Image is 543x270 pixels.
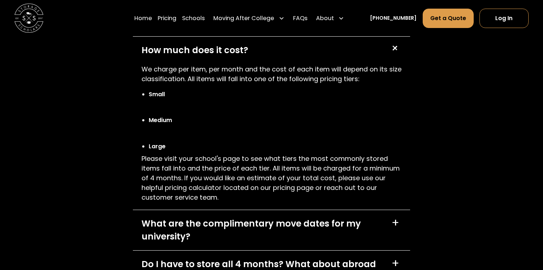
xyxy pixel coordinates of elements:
[210,8,287,28] div: Moving After College
[141,44,248,57] div: How much does it cost?
[149,142,402,151] li: Large
[149,90,402,99] li: Small
[313,8,347,28] div: About
[479,8,529,28] a: Log In
[391,217,399,229] div: +
[370,14,417,22] a: [PHONE_NUMBER]
[149,116,402,125] li: Medium
[134,8,152,28] a: Home
[141,154,402,202] p: Please visit your school's page to see what tiers the most commonly stored items fall into and th...
[423,8,474,28] a: Get a Quote
[141,64,402,84] p: We charge per item, per month and the cost of each item will depend on its size classification. A...
[14,4,43,33] img: Storage Scholars main logo
[141,217,383,243] div: What are the complimentary move dates for my university?
[158,8,176,28] a: Pricing
[293,8,307,28] a: FAQs
[387,42,401,55] div: +
[316,14,334,22] div: About
[213,14,274,22] div: Moving After College
[391,258,399,269] div: +
[182,8,205,28] a: Schools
